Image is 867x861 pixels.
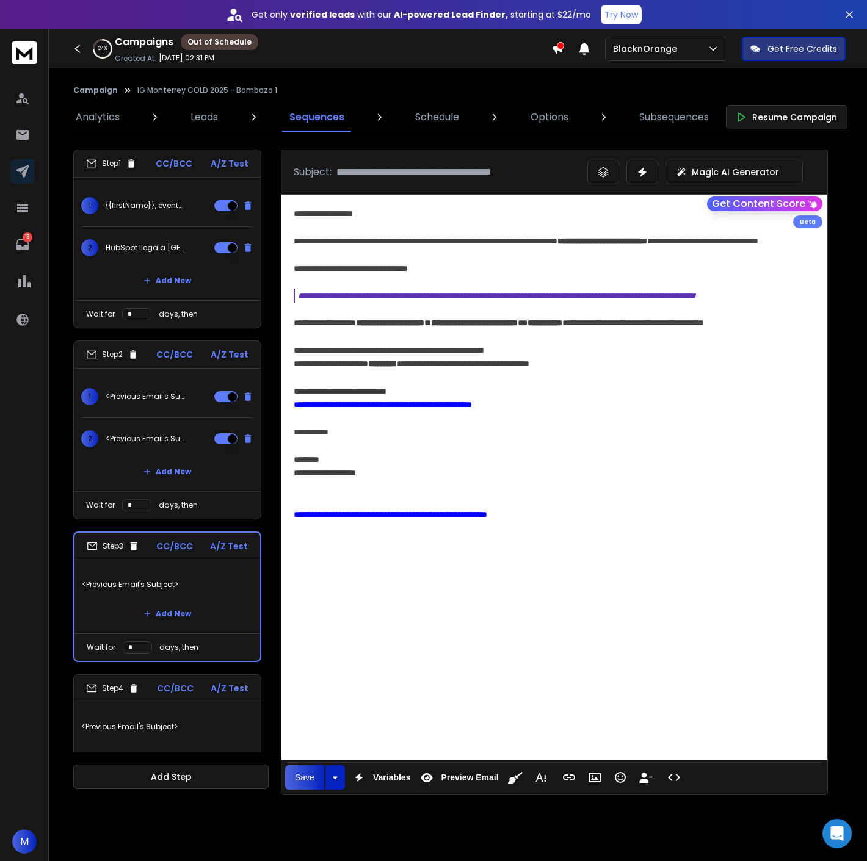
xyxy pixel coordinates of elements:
[82,567,253,602] p: <Previous Email's Subject>
[531,110,568,124] p: Options
[134,602,201,626] button: Add New
[557,765,581,790] button: Insert Link (Ctrl+K)
[12,41,37,64] img: logo
[529,765,553,790] button: More Text
[159,53,214,63] p: [DATE] 02:31 PM
[86,349,139,360] div: Step 2
[81,710,253,744] p: <Previous Email's Subject>
[106,243,184,253] p: HubSpot llega a [GEOGRAPHIC_DATA] – ¿te interesa asistir?
[726,105,847,129] button: Resume Campaign
[86,309,115,319] p: Wait for
[742,37,846,61] button: Get Free Credits
[159,643,198,652] p: days, then
[408,103,466,132] a: Schedule
[23,232,32,242] p: 13
[81,430,98,447] span: 2
[73,531,261,662] li: Step3CC/BCCA/Z Test<Previous Email's Subject>Add NewWait fordays, then
[707,196,822,211] button: Get Content Score
[73,150,261,328] li: Step1CC/BCCA/Z Test1{{firstName}}, evento exclusivo de HubSpot en [GEOGRAPHIC_DATA] - solo por in...
[211,157,248,170] p: A/Z Test
[662,765,686,790] button: Code View
[504,765,527,790] button: Clean HTML
[294,165,332,179] p: Subject:
[87,643,115,652] p: Wait for
[601,5,642,24] button: Try Now
[822,819,852,848] div: Open Intercom Messenger
[81,239,98,256] span: 2
[137,85,277,95] p: IG Monterrey COLD 2025 - Bombazo 1
[523,103,576,132] a: Options
[159,309,198,319] p: days, then
[666,160,803,184] button: Magic AI Generator
[609,765,632,790] button: Emoticons
[394,9,508,21] strong: AI-powered Lead Finder,
[134,459,201,484] button: Add New
[73,674,261,804] li: Step4CC/BCCA/Z Test<Previous Email's Subject>Add NewWait fordays, then
[692,166,779,178] p: Magic AI Generator
[106,201,184,211] p: {{firstName}}, evento exclusivo de HubSpot en [GEOGRAPHIC_DATA] - solo por invitación
[86,683,139,694] div: Step 4
[134,744,201,768] button: Add New
[81,197,98,214] span: 1
[81,388,98,405] span: 1
[73,765,269,789] button: Add Step
[634,765,658,790] button: Insert Unsubscribe Link
[86,158,137,169] div: Step 1
[115,54,156,63] p: Created At:
[76,110,120,124] p: Analytics
[159,500,198,510] p: days, then
[252,9,591,21] p: Get only with our starting at $22/mo
[604,9,638,21] p: Try Now
[613,43,682,55] p: BlacknOrange
[68,103,127,132] a: Analytics
[134,268,201,293] button: Add New
[106,434,184,444] p: <Previous Email's Subject>
[86,500,115,510] p: Wait for
[289,110,344,124] p: Sequences
[632,103,716,132] a: Subsequences
[156,348,193,361] p: CC/BCC
[157,682,194,694] p: CC/BCC
[87,541,139,552] div: Step 3
[639,110,709,124] p: Subsequences
[583,765,606,790] button: Insert Image (Ctrl+P)
[12,829,37,854] button: M
[211,682,248,694] p: A/Z Test
[190,110,218,124] p: Leads
[73,340,261,519] li: Step2CC/BCCA/Z Test1<Previous Email's Subject>2<Previous Email's Subject>Add NewWait fordays, then
[282,103,352,132] a: Sequences
[115,35,173,49] h1: Campaigns
[156,540,193,552] p: CC/BCC
[767,43,837,55] p: Get Free Credits
[285,765,324,790] button: Save
[415,110,459,124] p: Schedule
[98,45,107,52] p: 24 %
[793,215,822,228] div: Beta
[290,9,355,21] strong: verified leads
[210,540,248,552] p: A/Z Test
[106,392,184,402] p: <Previous Email's Subject>
[211,348,248,361] p: A/Z Test
[415,765,501,790] button: Preview Email
[183,103,225,132] a: Leads
[10,232,35,257] a: 13
[347,765,413,790] button: Variables
[73,85,118,95] button: Campaign
[438,773,501,783] span: Preview Email
[156,157,192,170] p: CC/BCC
[371,773,413,783] span: Variables
[181,34,258,50] div: Out of Schedule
